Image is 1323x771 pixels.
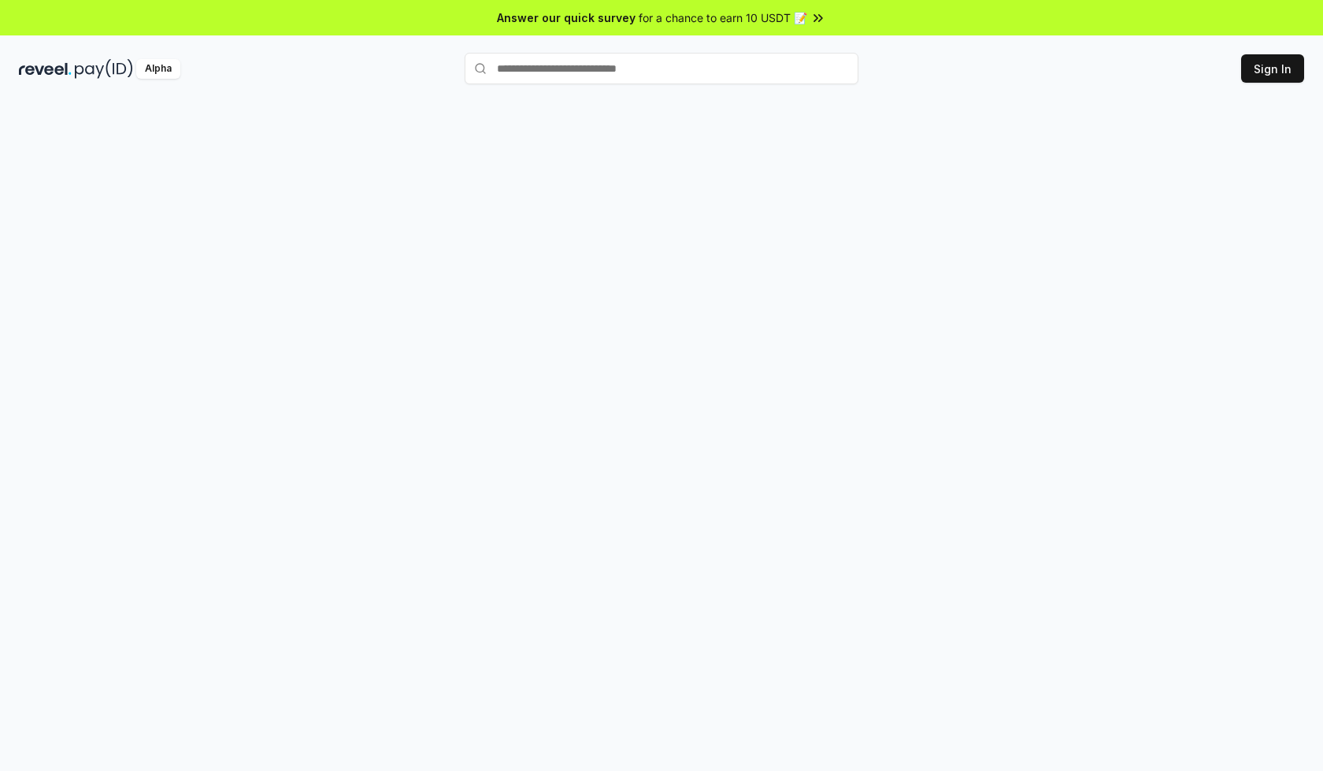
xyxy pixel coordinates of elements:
[497,9,636,26] span: Answer our quick survey
[75,59,133,79] img: pay_id
[1241,54,1304,83] button: Sign In
[639,9,807,26] span: for a chance to earn 10 USDT 📝
[19,59,72,79] img: reveel_dark
[136,59,180,79] div: Alpha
